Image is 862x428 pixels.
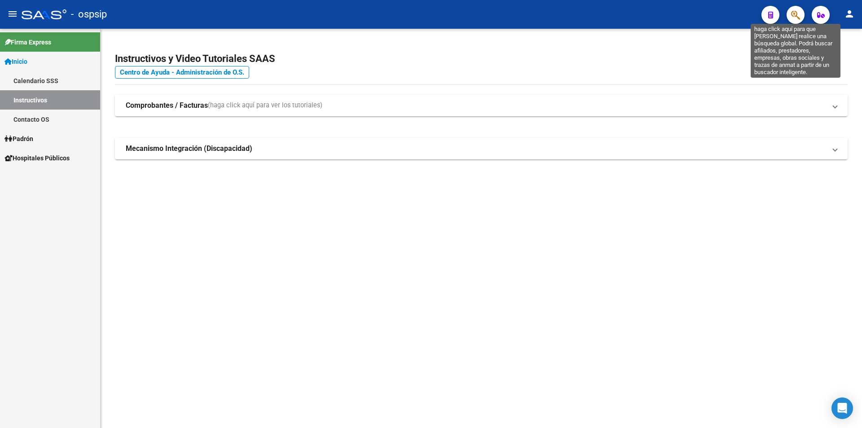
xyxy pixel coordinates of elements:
[4,134,33,144] span: Padrón
[4,57,27,66] span: Inicio
[208,101,322,110] span: (haga click aquí para ver los tutoriales)
[831,397,853,419] div: Open Intercom Messenger
[115,66,249,79] a: Centro de Ayuda - Administración de O.S.
[7,9,18,19] mat-icon: menu
[126,144,252,154] strong: Mecanismo Integración (Discapacidad)
[844,9,855,19] mat-icon: person
[126,101,208,110] strong: Comprobantes / Facturas
[115,95,848,116] mat-expansion-panel-header: Comprobantes / Facturas(haga click aquí para ver los tutoriales)
[4,153,70,163] span: Hospitales Públicos
[115,138,848,159] mat-expansion-panel-header: Mecanismo Integración (Discapacidad)
[115,50,848,67] h2: Instructivos y Video Tutoriales SAAS
[4,37,51,47] span: Firma Express
[71,4,107,24] span: - ospsip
